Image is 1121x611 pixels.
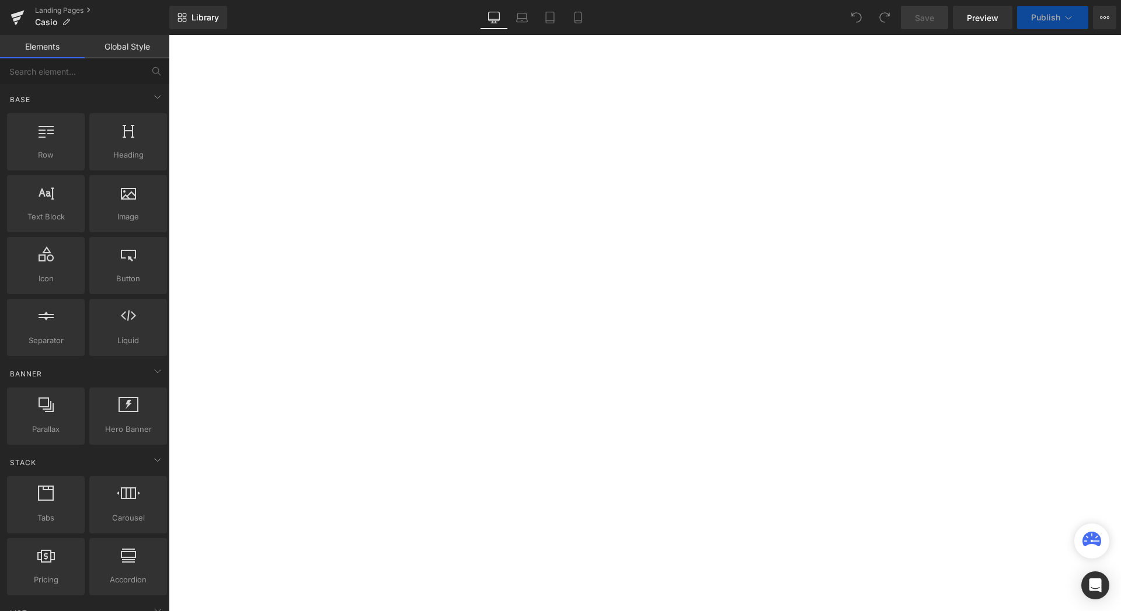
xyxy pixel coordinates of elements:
a: Tablet [536,6,564,29]
span: Banner [9,368,43,379]
span: Liquid [93,334,163,347]
button: Redo [873,6,896,29]
span: Stack [9,457,37,468]
span: Heading [93,149,163,161]
a: Mobile [564,6,592,29]
span: Parallax [11,423,81,435]
span: Base [9,94,32,105]
span: Casio [35,18,57,27]
a: Global Style [85,35,169,58]
button: Publish [1017,6,1088,29]
span: Carousel [93,512,163,524]
span: Button [93,273,163,285]
span: Text Block [11,211,81,223]
span: Image [93,211,163,223]
a: Preview [953,6,1012,29]
a: Desktop [480,6,508,29]
span: Pricing [11,574,81,586]
a: Landing Pages [35,6,169,15]
div: Open Intercom Messenger [1081,571,1109,599]
span: Separator [11,334,81,347]
button: More [1093,6,1116,29]
span: Preview [967,12,998,24]
span: Icon [11,273,81,285]
span: Publish [1031,13,1060,22]
button: Undo [845,6,868,29]
span: Library [192,12,219,23]
span: Save [915,12,934,24]
span: Accordion [93,574,163,586]
a: Laptop [508,6,536,29]
span: Row [11,149,81,161]
a: New Library [169,6,227,29]
span: Tabs [11,512,81,524]
span: Hero Banner [93,423,163,435]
